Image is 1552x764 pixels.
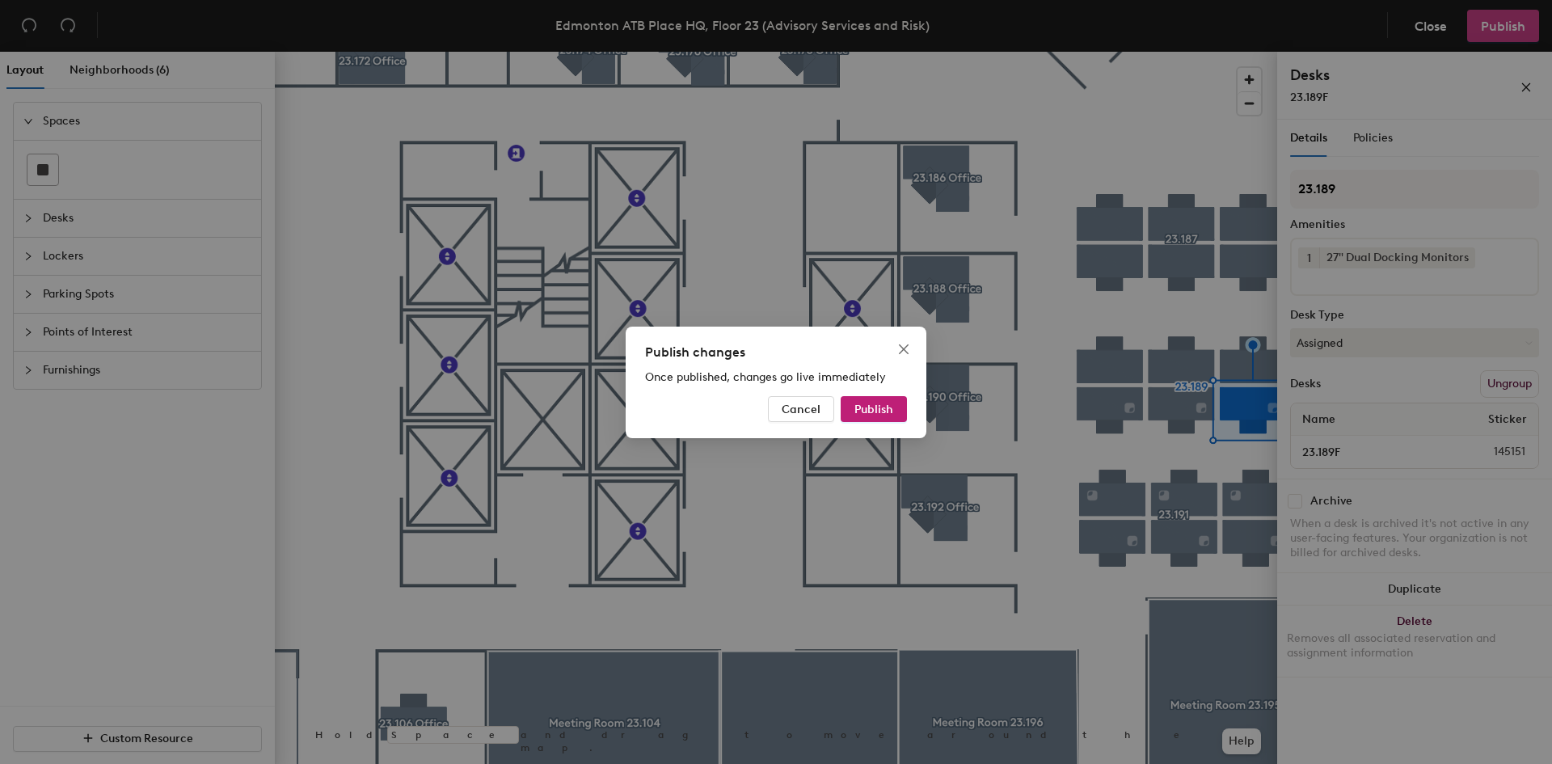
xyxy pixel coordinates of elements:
span: Once published, changes go live immediately [645,370,886,384]
span: Close [891,343,917,356]
span: Publish [854,402,893,416]
button: Publish [841,396,907,422]
button: Close [891,336,917,362]
button: Cancel [768,396,834,422]
span: close [897,343,910,356]
span: Cancel [782,402,820,416]
div: Publish changes [645,343,907,362]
